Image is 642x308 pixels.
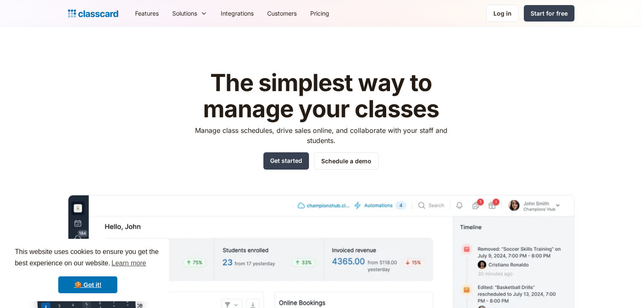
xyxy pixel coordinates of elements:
a: Log in [486,5,519,22]
h1: The simplest way to manage your classes [187,70,455,122]
div: cookieconsent [7,239,169,301]
a: Start for free [524,5,574,22]
div: Solutions [165,4,214,23]
a: Customers [260,4,303,23]
span: This website uses cookies to ensure you get the best experience on our website. [15,247,161,270]
div: Log in [493,9,512,18]
a: Features [128,4,165,23]
a: home [68,8,118,19]
a: Schedule a demo [314,152,379,170]
div: Solutions [172,9,197,18]
a: Pricing [303,4,336,23]
a: learn more about cookies [110,257,147,270]
p: Manage class schedules, drive sales online, and collaborate with your staff and students. [187,125,455,146]
a: Integrations [214,4,260,23]
a: Get started [263,152,309,170]
a: dismiss cookie message [58,276,117,293]
div: Start for free [531,9,568,18]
